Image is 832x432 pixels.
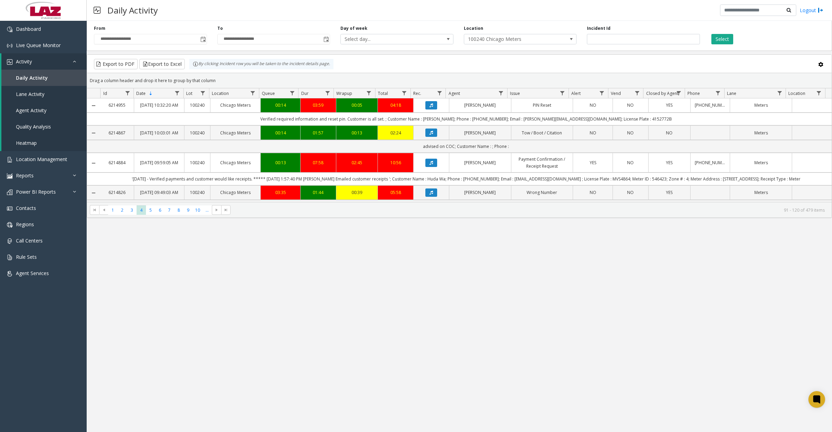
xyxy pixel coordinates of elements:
a: Logout [800,7,823,14]
img: 'icon' [7,59,12,65]
a: Collapse Details [87,130,101,136]
span: NO [666,130,673,136]
a: 6214955 [105,102,130,108]
a: Wrapup Filter Menu [364,88,374,98]
td: advised on COC; Customer Name : ; Phone : [101,140,832,153]
img: 'icon' [7,271,12,276]
span: Go to the next page [214,207,219,213]
div: 02:45 [340,159,374,166]
a: Agent Filter Menu [496,88,506,98]
span: Issue [510,90,520,96]
a: 05:58 [382,189,409,196]
a: 00:14 [265,102,296,108]
span: Go to the first page [92,207,97,213]
span: Total [378,90,388,96]
span: Select day... [341,34,431,44]
span: YES [666,160,673,166]
a: Meters [734,159,788,166]
a: Total Filter Menu [400,88,409,98]
a: 00:14 [265,130,296,136]
a: 100240 [189,159,206,166]
a: Collapse Details [87,160,101,166]
a: 00:13 [265,159,296,166]
td: Customers vehicle was towed and he called to find out where he would pick it up. Advised to dial ... [101,200,832,213]
span: Closed by Agent [646,90,678,96]
span: Page 9 [183,205,193,215]
a: 00:13 [340,130,374,136]
span: Rec. [413,90,421,96]
span: Alert [571,90,581,96]
a: Location Filter Menu [814,88,824,98]
span: Go to the previous page [99,205,109,215]
span: Go to the last page [221,205,231,215]
span: YES [666,102,673,108]
span: Quality Analysis [16,123,51,130]
span: Toggle popup [199,34,207,44]
span: Vend [611,90,621,96]
span: Rule Sets [16,254,37,260]
a: 03:59 [305,102,332,108]
a: Agent Activity [1,102,87,118]
span: Dashboard [16,26,41,32]
a: YES [653,102,686,108]
img: 'icon' [7,173,12,179]
a: 07:58 [305,159,332,166]
span: Page 6 [155,205,165,215]
img: 'icon' [7,157,12,162]
a: [PHONE_NUMBER] [695,159,726,166]
a: [PERSON_NAME] [453,130,507,136]
a: 10:56 [382,159,409,166]
span: Location Management [16,156,67,162]
span: Id [103,90,107,96]
img: 'icon' [7,189,12,195]
a: NO [577,130,608,136]
a: 6214826 [105,189,130,196]
span: Lane Activity [16,91,44,97]
span: Phone [687,90,700,96]
span: Daily Activity [16,74,48,81]
a: Phone Filter Menu [713,88,723,98]
span: Page 11 [202,205,212,215]
span: Go to the first page [90,205,99,215]
img: 'icon' [7,238,12,244]
img: 'icon' [7,222,12,228]
img: 'icon' [7,27,12,32]
div: 01:44 [305,189,332,196]
span: NO [627,130,634,136]
label: Incident Id [587,25,610,32]
a: Queue Filter Menu [287,88,297,98]
div: By clicking Incident row you will be taken to the incident details page. [189,59,333,69]
a: Chicago Meters [215,102,256,108]
a: Collapse Details [87,190,101,196]
a: [DATE] 09:49:03 AM [138,189,180,196]
span: Heatmap [16,140,37,146]
a: NO [617,130,644,136]
a: Meters [734,130,788,136]
a: [PERSON_NAME] [453,159,507,166]
img: 'icon' [7,255,12,260]
label: Day of week [340,25,367,32]
a: Activity [1,53,87,70]
span: Page 1 [108,205,118,215]
div: 04:18 [382,102,409,108]
a: NO [577,189,608,196]
span: Location [788,90,805,96]
div: Data table [87,88,832,202]
span: Go to the next page [212,205,221,215]
span: Sortable [148,91,154,96]
span: Page 10 [193,205,202,215]
a: 100240 [189,130,206,136]
span: Page 7 [165,205,174,215]
div: 00:05 [340,102,374,108]
td: Verified required information and reset pin. Customer is all set. ; Customer Name : [PERSON_NAME]... [101,113,832,125]
a: 01:57 [305,130,332,136]
span: Agent [449,90,460,96]
a: [PERSON_NAME] [453,102,507,108]
span: NO [627,189,634,195]
img: logout [818,7,823,14]
a: Id Filter Menu [123,88,132,98]
a: NO [617,189,644,196]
